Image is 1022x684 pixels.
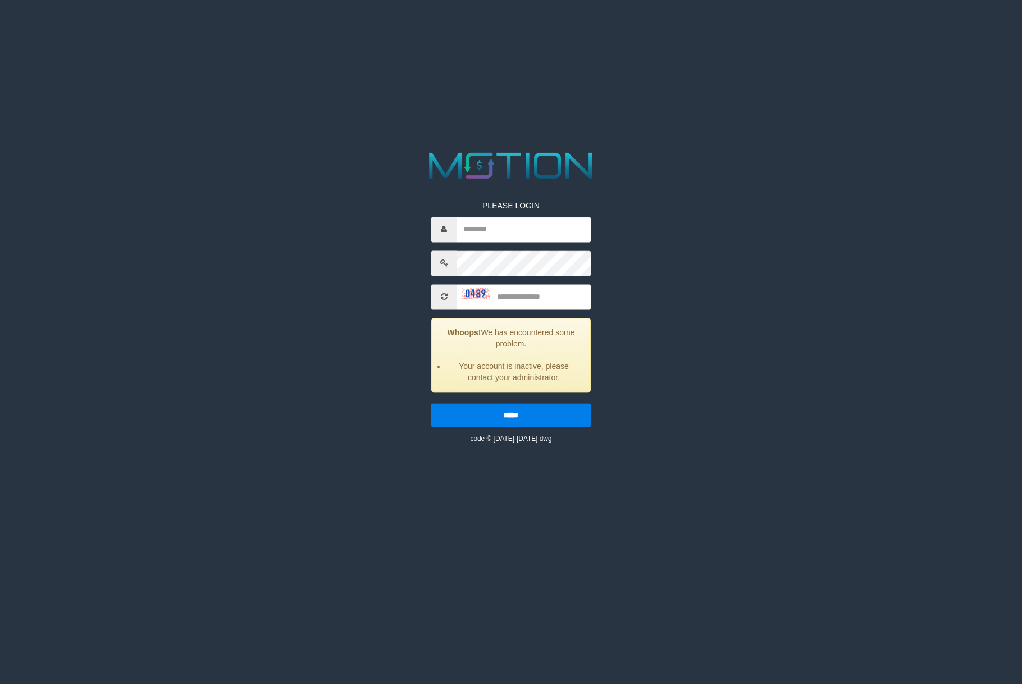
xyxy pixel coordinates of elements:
[431,200,590,211] p: PLEASE LOGIN
[431,318,590,392] div: We has encountered some problem.
[448,328,481,337] strong: Whoops!
[446,361,581,383] li: Your account is inactive, please contact your administrator.
[422,148,601,183] img: MOTION_logo.png
[470,435,551,443] small: code © [DATE]-[DATE] dwg
[462,288,490,299] img: captcha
